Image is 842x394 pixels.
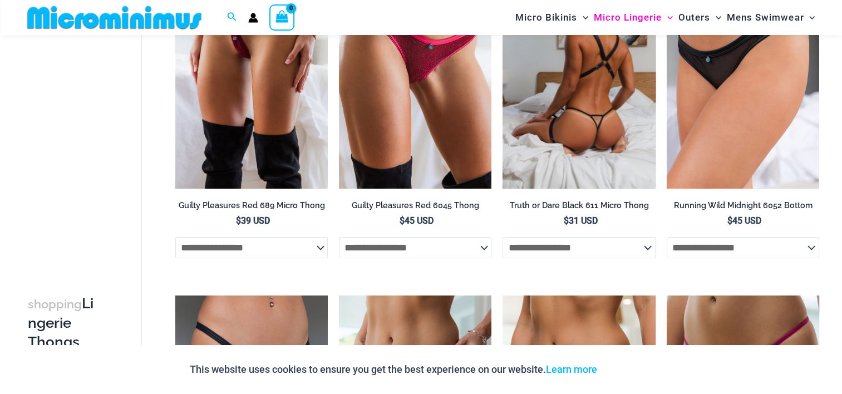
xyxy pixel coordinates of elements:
[400,215,405,226] span: $
[175,200,328,211] h2: Guilty Pleasures Red 689 Micro Thong
[594,3,662,32] span: Micro Lingerie
[577,3,588,32] span: Menu Toggle
[727,3,804,32] span: Mens Swimwear
[667,200,819,215] a: Running Wild Midnight 6052 Bottom
[605,356,653,383] button: Accept
[727,215,732,226] span: $
[676,3,724,32] a: OutersMenu ToggleMenu Toggle
[175,200,328,215] a: Guilty Pleasures Red 689 Micro Thong
[591,3,676,32] a: Micro LingerieMenu ToggleMenu Toggle
[804,3,815,32] span: Menu Toggle
[400,215,434,226] bdi: 45 USD
[339,200,491,211] h2: Guilty Pleasures Red 6045 Thong
[269,4,295,30] a: View Shopping Cart, empty
[28,294,102,351] h3: Lingerie Thongs
[564,215,598,226] bdi: 31 USD
[662,3,673,32] span: Menu Toggle
[515,3,577,32] span: Micro Bikinis
[564,215,569,226] span: $
[724,3,818,32] a: Mens SwimwearMenu ToggleMenu Toggle
[727,215,761,226] bdi: 45 USD
[339,200,491,215] a: Guilty Pleasures Red 6045 Thong
[227,11,237,24] a: Search icon link
[678,3,710,32] span: Outers
[28,37,128,260] iframe: TrustedSite Certified
[513,3,591,32] a: Micro BikinisMenu ToggleMenu Toggle
[511,2,820,33] nav: Site Navigation
[503,200,655,215] a: Truth or Dare Black 611 Micro Thong
[248,13,258,23] a: Account icon link
[190,361,597,378] p: This website uses cookies to ensure you get the best experience on our website.
[546,363,597,375] a: Learn more
[236,215,241,226] span: $
[23,5,206,30] img: MM SHOP LOGO FLAT
[236,215,270,226] bdi: 39 USD
[710,3,721,32] span: Menu Toggle
[667,200,819,211] h2: Running Wild Midnight 6052 Bottom
[28,297,82,311] span: shopping
[503,200,655,211] h2: Truth or Dare Black 611 Micro Thong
